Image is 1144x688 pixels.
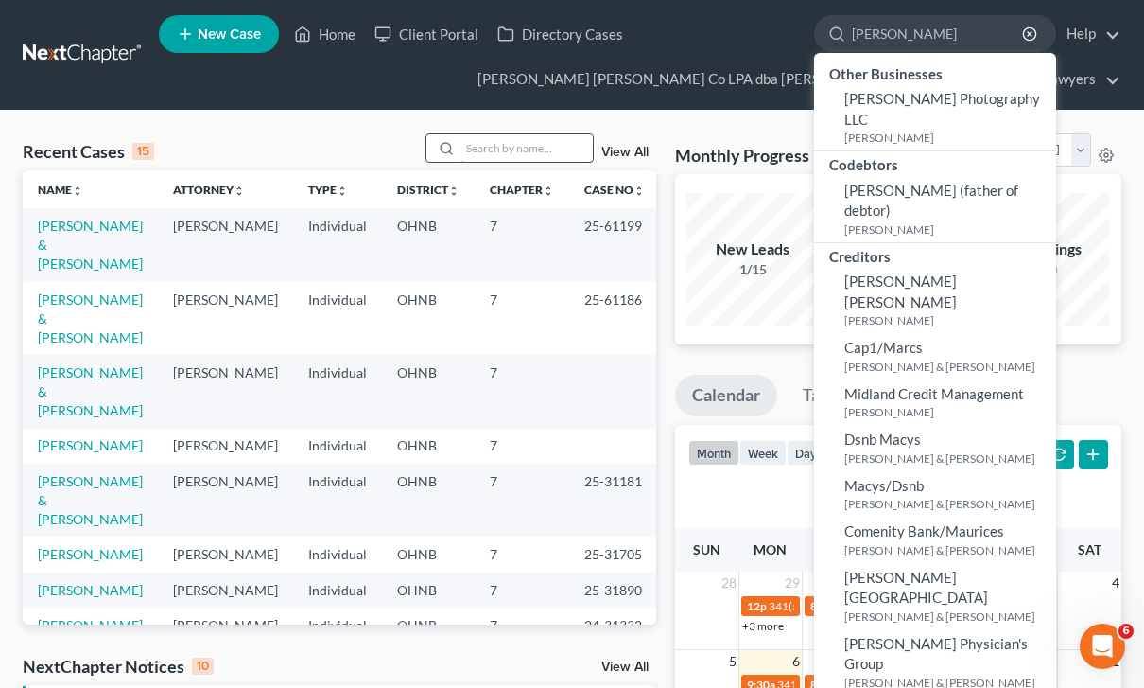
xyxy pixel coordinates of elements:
span: New Case [198,27,261,42]
td: Individual [293,208,382,281]
i: unfold_more [234,185,245,197]
td: OHNB [382,608,475,643]
td: OHNB [382,537,475,572]
td: OHNB [382,355,475,428]
span: Midland Credit Management [844,385,1024,402]
div: Codebtors [814,151,1056,175]
input: Search by name... [852,16,1025,51]
button: week [739,440,787,466]
td: OHNB [382,573,475,608]
i: unfold_more [543,185,554,197]
div: 15 [132,143,154,160]
td: OHNB [382,464,475,537]
a: [PERSON_NAME] [PERSON_NAME][PERSON_NAME] [814,267,1056,333]
span: 12p [747,599,767,613]
small: [PERSON_NAME] [844,130,1051,146]
a: Dsnb Macys[PERSON_NAME] & [PERSON_NAME] [814,425,1056,471]
div: Creditors [814,243,1056,267]
small: [PERSON_NAME] [844,404,1051,420]
td: 25-61199 [569,208,660,281]
td: 7 [475,208,569,281]
span: [PERSON_NAME] Photography LLC [844,90,1040,127]
i: unfold_more [448,185,459,197]
small: [PERSON_NAME] & [PERSON_NAME] [844,542,1051,558]
i: unfold_more [72,185,83,197]
span: 4 [1110,572,1121,594]
a: Comenity Bank/Maurices[PERSON_NAME] & [PERSON_NAME] [814,517,1056,563]
div: Recent Cases [23,140,154,163]
a: [PERSON_NAME] [38,582,143,598]
td: Individual [293,608,382,643]
small: [PERSON_NAME] & [PERSON_NAME] [844,359,1051,375]
span: 8a [810,599,823,613]
td: 7 [475,355,569,428]
td: [PERSON_NAME] [158,573,293,608]
span: Cap1/Marcs [844,339,923,356]
input: Search by name... [460,134,593,162]
td: 7 [475,608,569,643]
td: 25-61186 [569,282,660,355]
small: [PERSON_NAME] & [PERSON_NAME] [844,450,1051,467]
div: 10 [192,658,214,675]
td: [PERSON_NAME] [158,464,293,537]
td: 7 [475,429,569,464]
a: Cap1/Marcs[PERSON_NAME] & [PERSON_NAME] [814,333,1056,379]
a: [PERSON_NAME] & [PERSON_NAME] [38,218,143,272]
td: [PERSON_NAME] [158,208,293,281]
a: Chapterunfold_more [490,183,554,197]
a: [PERSON_NAME] [38,437,143,453]
a: [PERSON_NAME] Photography LLC[PERSON_NAME] [814,84,1056,150]
a: [PERSON_NAME] [38,546,143,562]
td: Individual [293,355,382,428]
td: Individual [293,282,382,355]
span: Macys/Dsnb [844,477,924,494]
span: 29 [783,572,802,594]
span: Sat [1078,541,1101,557]
td: Individual [293,573,382,608]
a: Calendar [675,375,777,416]
small: [PERSON_NAME] & [PERSON_NAME] [844,496,1051,512]
a: [PERSON_NAME][GEOGRAPHIC_DATA][PERSON_NAME] & [PERSON_NAME] [814,563,1056,629]
td: Individual [293,537,382,572]
td: 25-31181 [569,464,660,537]
small: [PERSON_NAME] [844,221,1051,238]
span: Mon [754,541,787,557]
a: Tasks [786,375,860,416]
a: [PERSON_NAME] & [PERSON_NAME] [38,291,143,345]
td: 24-31332 [569,608,660,643]
small: [PERSON_NAME] [844,312,1051,328]
a: +3 more [742,619,784,633]
span: Dsnb Macys [844,431,921,448]
span: 6 [1118,624,1134,639]
td: 7 [475,282,569,355]
td: OHNB [382,429,475,464]
td: Individual [293,429,382,464]
td: 25-31705 [569,537,660,572]
span: 28 [719,572,738,594]
i: unfold_more [337,185,348,197]
td: Individual [293,464,382,537]
td: [PERSON_NAME] [158,282,293,355]
td: [PERSON_NAME] [158,355,293,428]
span: 6 [790,650,802,673]
button: month [688,440,739,466]
a: [PERSON_NAME] [PERSON_NAME] Co LPA dba [PERSON_NAME] [PERSON_NAME] Trial Lawyers [468,62,1120,97]
div: 1/15 [686,260,819,279]
td: 25-31890 [569,573,660,608]
i: unfold_more [633,185,645,197]
span: Sun [693,541,720,557]
td: 7 [475,464,569,537]
button: day [787,440,825,466]
a: [PERSON_NAME] [38,617,143,633]
div: NextChapter Notices [23,655,214,678]
a: View All [601,661,649,674]
div: New Leads [686,238,819,260]
div: Other Businesses [814,61,1056,84]
span: [PERSON_NAME] [PERSON_NAME] [844,273,957,309]
a: [PERSON_NAME] & [PERSON_NAME] [38,473,143,527]
a: Attorneyunfold_more [173,183,245,197]
td: 7 [475,537,569,572]
td: OHNB [382,282,475,355]
a: Help [1057,17,1120,51]
td: 7 [475,573,569,608]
